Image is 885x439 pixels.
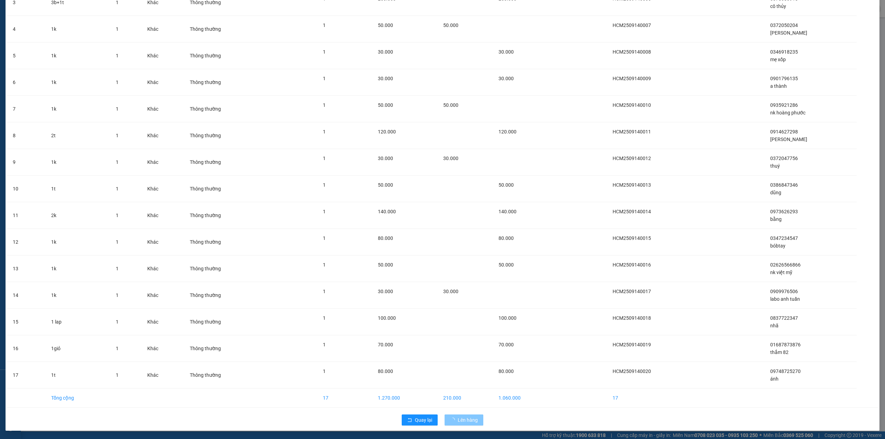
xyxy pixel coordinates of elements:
td: 1k [46,149,110,176]
td: Thông thường [184,43,265,69]
span: HCM2509140015 [613,235,651,241]
td: 5 [7,43,46,69]
td: 6 [7,69,46,96]
td: Thông thường [184,176,265,202]
td: Khác [142,96,184,122]
td: 1t [46,362,110,389]
span: HCM2509140014 [613,209,651,214]
span: 50.000 [378,102,393,108]
span: 0386847346 [770,182,798,188]
span: thuý [770,163,780,169]
span: [PERSON_NAME] [770,137,807,142]
span: 0347234547 [770,235,798,241]
span: HCM2509140017 [613,289,651,294]
td: 11 [7,202,46,229]
span: HCM2509140010 [613,102,651,108]
span: 0901796135 [770,76,798,81]
span: HCM2509140018 [613,315,651,321]
td: 1giỏ [46,335,110,362]
span: HCM2509140011 [613,129,651,134]
span: 09748725270 [770,368,801,374]
td: 1k [46,43,110,69]
span: 1 [323,209,326,214]
td: Tổng cộng [46,389,110,408]
span: 30.000 [378,76,393,81]
span: 1 [116,80,119,85]
td: Thông thường [184,282,265,309]
span: 1 [116,53,119,58]
span: nk việt mỹ [770,270,792,275]
span: HCM2509140013 [613,182,651,188]
td: 13 [7,255,46,282]
span: 120.000 [499,129,516,134]
td: Thông thường [184,362,265,389]
td: 17 [317,389,372,408]
span: HCM2509140020 [613,368,651,374]
span: dũng [770,190,781,195]
span: 50.000 [443,102,458,108]
span: 1 [116,213,119,218]
td: Khác [142,16,184,43]
span: Quay lại [415,416,432,424]
td: 210.000 [438,389,493,408]
span: 01687873876 [770,342,801,347]
span: HCM2509140012 [613,156,651,161]
span: [PERSON_NAME] [770,30,807,36]
td: Thông thường [184,335,265,362]
td: 1 lap [46,309,110,335]
span: 1 [323,102,326,108]
span: mẹ xốp [770,57,786,62]
span: 02626566866 [770,262,801,268]
td: Khác [142,309,184,335]
span: 50.000 [499,262,514,268]
span: 140.000 [499,209,516,214]
span: 1 [323,262,326,268]
td: 1k [46,69,110,96]
span: 1 [323,289,326,294]
span: 1 [323,182,326,188]
td: 12 [7,229,46,255]
span: 0372050204 [770,22,798,28]
td: Thông thường [184,16,265,43]
span: 1 [323,49,326,55]
span: HCM2509140007 [613,22,651,28]
span: 30.000 [378,49,393,55]
span: nk hoàng phước [770,110,805,115]
span: 0372047756 [770,156,798,161]
span: 1 [323,235,326,241]
span: 1 [323,342,326,347]
span: 1 [116,186,119,192]
td: 4 [7,16,46,43]
td: Thông thường [184,309,265,335]
td: 17 [607,389,701,408]
span: cô thủy [770,3,786,9]
td: Khác [142,69,184,96]
td: Khác [142,229,184,255]
td: 2k [46,202,110,229]
td: Thông thường [184,255,265,282]
span: 50.000 [378,262,393,268]
span: thắm 82 [770,349,789,355]
span: HCM2509140019 [613,342,651,347]
td: Khác [142,255,184,282]
span: 100.000 [378,315,396,321]
span: Lên hàng [458,416,478,424]
td: 14 [7,282,46,309]
span: 0909976506 [770,289,798,294]
span: 80.000 [499,235,514,241]
span: 80.000 [378,235,393,241]
span: 0346918235 [770,49,798,55]
td: Thông thường [184,122,265,149]
span: HCM2509140016 [613,262,651,268]
td: 16 [7,335,46,362]
td: Thông thường [184,202,265,229]
td: 1.270.000 [372,389,438,408]
span: 30.000 [378,156,393,161]
span: 1 [116,292,119,298]
td: Khác [142,122,184,149]
span: 1 [116,239,119,245]
td: 2t [46,122,110,149]
span: 30.000 [378,289,393,294]
span: 30.000 [499,76,514,81]
span: 0935921286 [770,102,798,108]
